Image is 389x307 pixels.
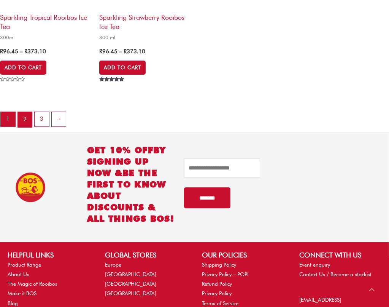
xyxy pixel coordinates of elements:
img: BOS Ice Tea [15,172,46,203]
bdi: 373.10 [124,48,145,55]
h2: OUR POLICIES [202,250,284,260]
span: R [99,48,102,55]
a: [GEOGRAPHIC_DATA] [105,290,156,296]
nav: CONNECT WITH US [299,260,381,279]
a: The Magic of Rooibos [8,281,57,287]
nav: GLOBAL STORES [105,260,187,299]
span: Rated out of 5 [99,77,125,99]
span: – [119,48,122,55]
a: Privacy Policy – POPI [202,271,249,277]
a: [GEOGRAPHIC_DATA] [105,271,156,277]
a: Page 2 [18,112,32,127]
a: [GEOGRAPHIC_DATA] [105,281,156,287]
a: Contact Us / Become a stockist [299,271,372,277]
h2: GLOBAL STORES [105,250,187,260]
h2: HELPFUL LINKS [8,250,90,260]
a: Make it BOS [8,290,37,296]
a: Page 3 [35,112,49,126]
span: – [20,48,23,55]
span: R [124,48,127,55]
a: Refund Policy [202,281,232,287]
a: About Us [8,271,29,277]
span: Page 1 [1,112,15,126]
span: BY SIGNING UP NOW & [87,145,166,178]
a: → [52,112,66,126]
span: 300 ml [99,34,191,41]
h2: Sparkling Strawberry Rooibos Ice Tea [99,9,191,31]
bdi: 96.45 [99,48,117,55]
a: Event enquiry [299,262,330,268]
a: Terms of Service [202,300,239,306]
a: Europe [105,262,121,268]
a: Privacy Policy [202,290,232,296]
a: Blog [8,300,18,306]
a: Product Range [8,262,41,268]
a: Shipping Policy [202,262,237,268]
h2: GET 10% OFF be the first to know about discounts & all things BOS! [87,144,177,224]
span: R [24,48,27,55]
bdi: 373.10 [24,48,46,55]
a: Select options for “Sparkling Strawberry Rooibos Ice Tea” [99,61,146,74]
h2: CONNECT WITH US [299,250,381,260]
